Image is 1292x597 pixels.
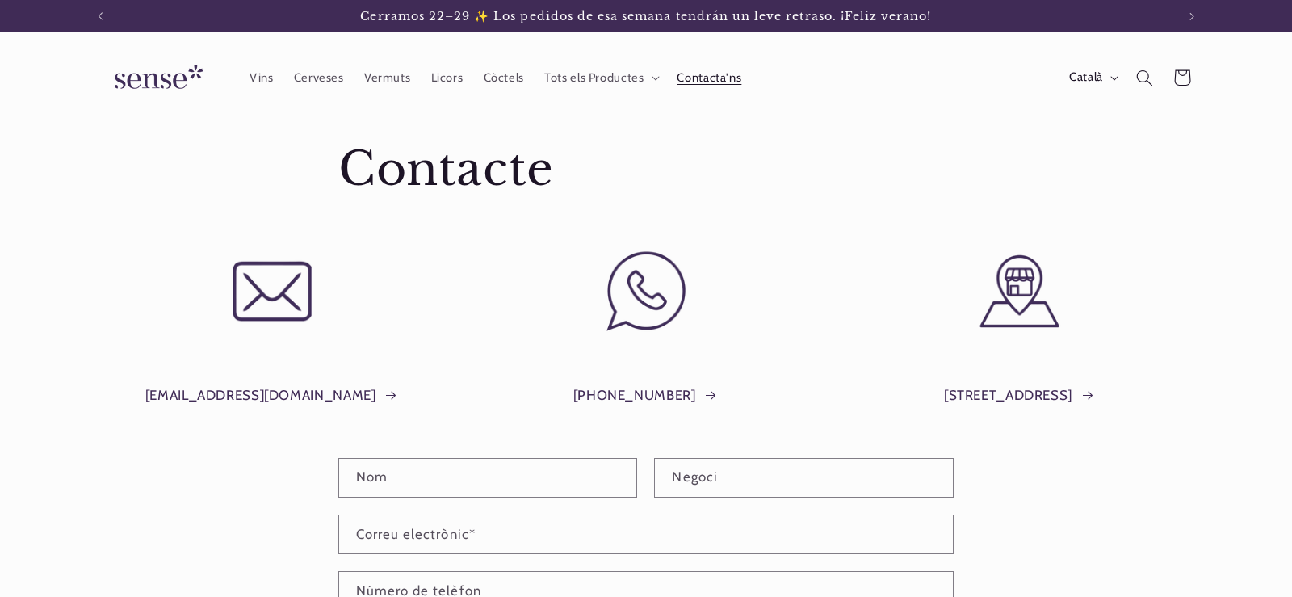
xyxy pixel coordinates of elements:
[421,60,473,95] a: Licors
[360,9,931,23] span: Cerramos 22–29 ✨ Los pedidos de esa semana tendrán un leve retraso. ¡Feliz verano!
[1059,61,1126,94] button: Català
[473,60,535,95] a: Còctels
[294,70,344,86] span: Cerveses
[89,48,223,107] a: Sense
[239,60,283,95] a: Vins
[667,60,752,95] a: Contacta'ns
[364,70,410,86] span: Vermuts
[1126,59,1163,96] summary: Cerca
[535,60,667,95] summary: Tots els Productes
[484,70,524,86] span: Còctels
[145,384,399,408] a: [EMAIL_ADDRESS][DOMAIN_NAME]
[95,55,216,101] img: Sense
[573,384,719,408] a: [PHONE_NUMBER]
[354,60,421,95] a: Vermuts
[283,60,354,95] a: Cerveses
[544,70,644,86] span: Tots els Productes
[944,384,1096,408] a: [STREET_ADDRESS]
[1069,69,1103,86] span: Català
[250,70,274,86] span: Vins
[338,140,954,200] h1: Contacte
[677,70,741,86] span: Contacta'ns
[431,70,464,86] span: Licors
